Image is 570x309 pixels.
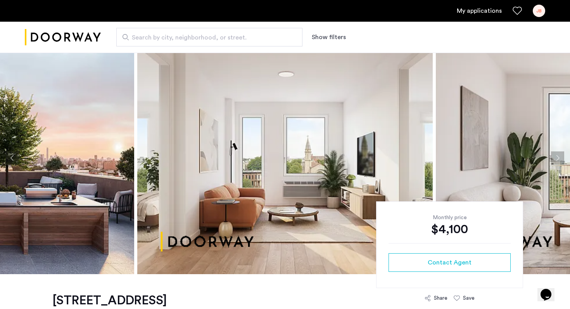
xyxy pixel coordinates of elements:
[551,151,564,165] button: Next apartment
[389,214,511,221] div: Monthly price
[25,23,101,52] a: Cazamio logo
[389,221,511,237] div: $4,100
[312,33,346,42] button: Show or hide filters
[434,294,447,302] div: Share
[428,258,472,267] span: Contact Agent
[137,42,433,274] img: apartment
[389,253,511,272] button: button
[116,28,302,46] input: Apartment Search
[25,23,101,52] img: logo
[457,6,502,15] a: My application
[537,278,562,301] iframe: chat widget
[132,33,281,42] span: Search by city, neighborhood, or street.
[6,151,19,165] button: Previous apartment
[463,294,475,302] div: Save
[513,6,522,15] a: Favorites
[533,5,545,17] div: JB
[52,293,200,308] h1: [STREET_ADDRESS]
